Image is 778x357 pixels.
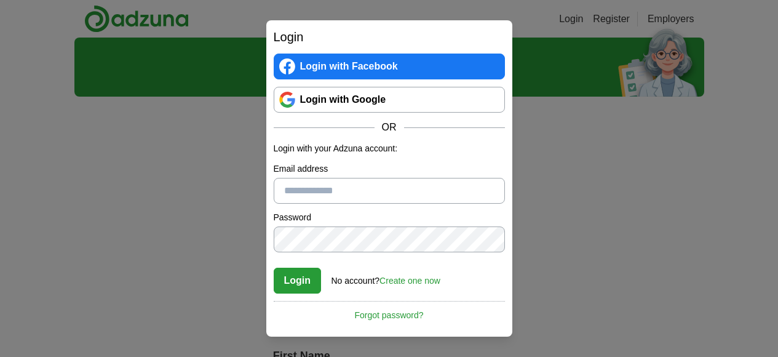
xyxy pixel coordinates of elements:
h2: Login [274,28,505,46]
a: Login with Google [274,87,505,113]
label: Password [274,211,505,224]
a: Create one now [379,276,440,286]
label: Email address [274,162,505,175]
a: Forgot password? [274,301,505,322]
button: Login [274,268,322,294]
p: Login with your Adzuna account: [274,142,505,155]
div: No account? [331,267,440,287]
span: OR [375,120,404,135]
a: Login with Facebook [274,54,505,79]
